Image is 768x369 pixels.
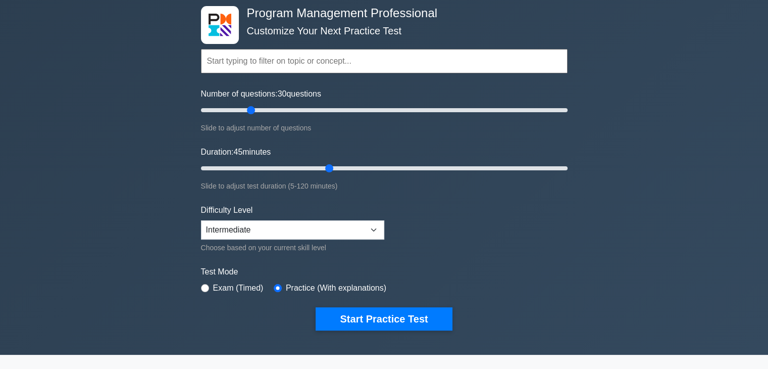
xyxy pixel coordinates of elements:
[243,6,518,21] h4: Program Management Professional
[201,180,568,192] div: Slide to adjust test duration (5-120 minutes)
[316,307,452,331] button: Start Practice Test
[201,266,568,278] label: Test Mode
[213,282,264,294] label: Exam (Timed)
[201,204,253,216] label: Difficulty Level
[201,242,384,254] div: Choose based on your current skill level
[201,122,568,134] div: Slide to adjust number of questions
[286,282,386,294] label: Practice (With explanations)
[201,88,321,100] label: Number of questions: questions
[278,89,287,98] span: 30
[233,148,242,156] span: 45
[201,49,568,73] input: Start typing to filter on topic or concept...
[201,146,271,158] label: Duration: minutes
